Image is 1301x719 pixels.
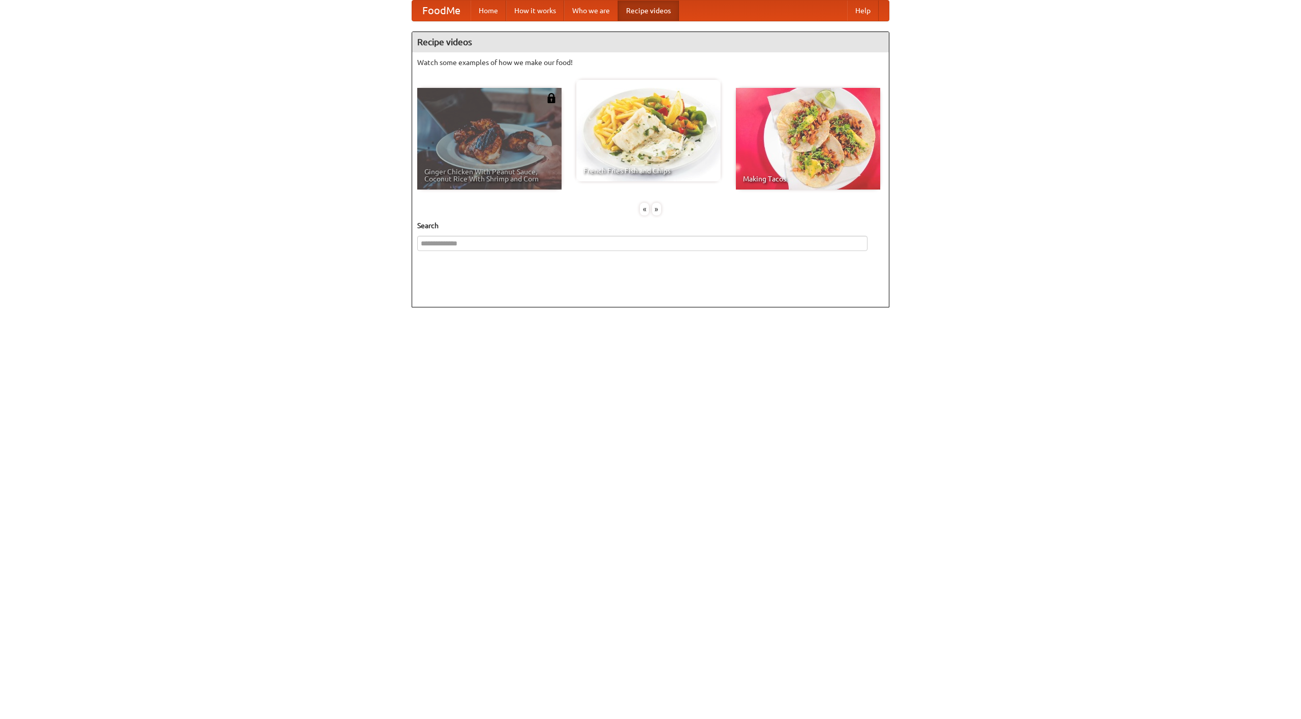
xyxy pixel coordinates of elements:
a: Who we are [564,1,618,21]
img: 483408.png [546,93,556,103]
a: Help [847,1,879,21]
a: FoodMe [412,1,471,21]
a: How it works [506,1,564,21]
a: Recipe videos [618,1,679,21]
div: » [652,203,661,215]
a: Home [471,1,506,21]
h5: Search [417,221,884,231]
h4: Recipe videos [412,32,889,52]
a: French Fries Fish and Chips [576,80,721,181]
div: « [640,203,649,215]
p: Watch some examples of how we make our food! [417,57,884,68]
span: French Fries Fish and Chips [583,167,714,174]
span: Making Tacos [743,175,873,182]
a: Making Tacos [736,88,880,190]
